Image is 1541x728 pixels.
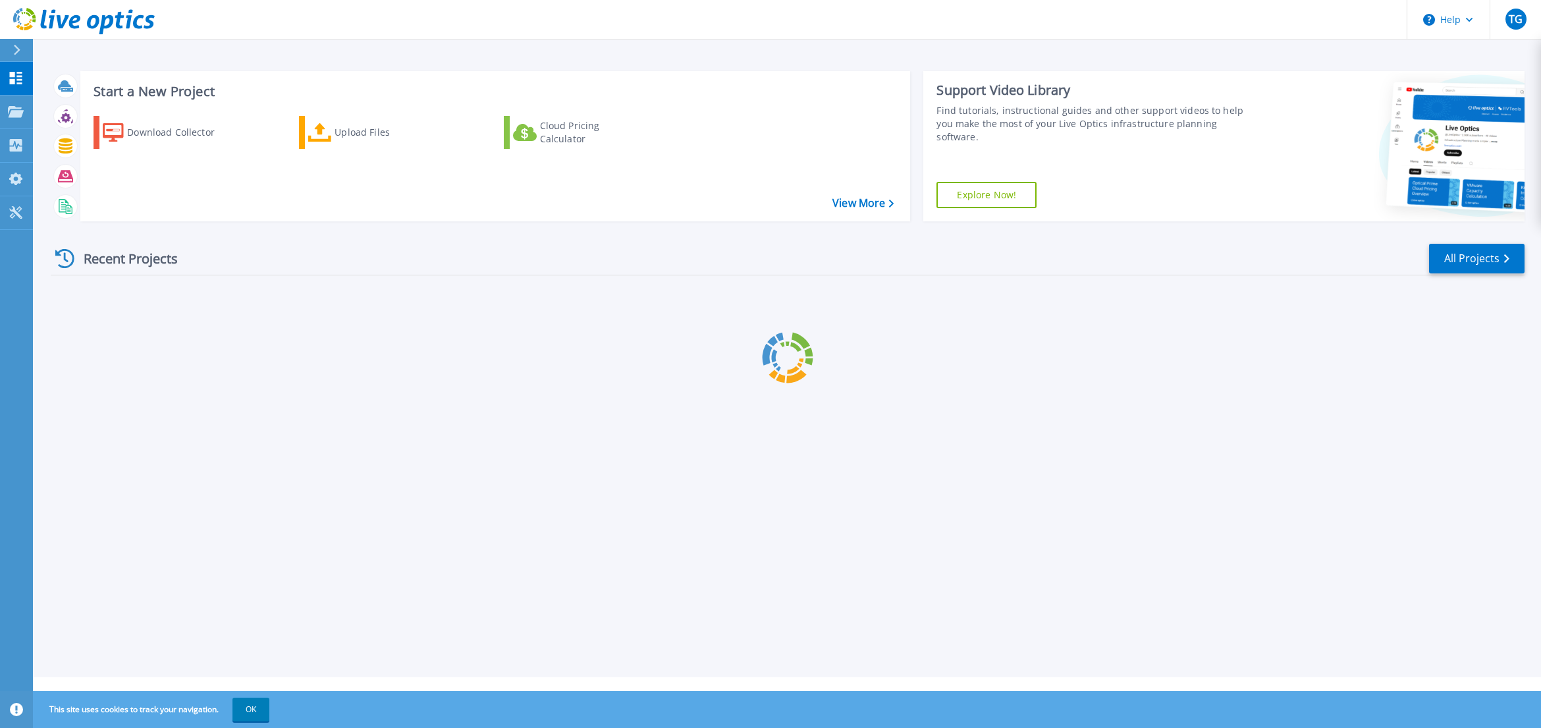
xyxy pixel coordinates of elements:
[36,698,269,721] span: This site uses cookies to track your navigation.
[299,116,446,149] a: Upload Files
[51,242,196,275] div: Recent Projects
[335,119,440,146] div: Upload Files
[94,84,894,99] h3: Start a New Project
[94,116,240,149] a: Download Collector
[936,82,1246,99] div: Support Video Library
[540,119,645,146] div: Cloud Pricing Calculator
[936,182,1037,208] a: Explore Now!
[1509,14,1523,24] span: TG
[1429,244,1525,273] a: All Projects
[504,116,651,149] a: Cloud Pricing Calculator
[232,698,269,721] button: OK
[936,104,1246,144] div: Find tutorials, instructional guides and other support videos to help you make the most of your L...
[127,119,232,146] div: Download Collector
[832,197,894,210] a: View More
